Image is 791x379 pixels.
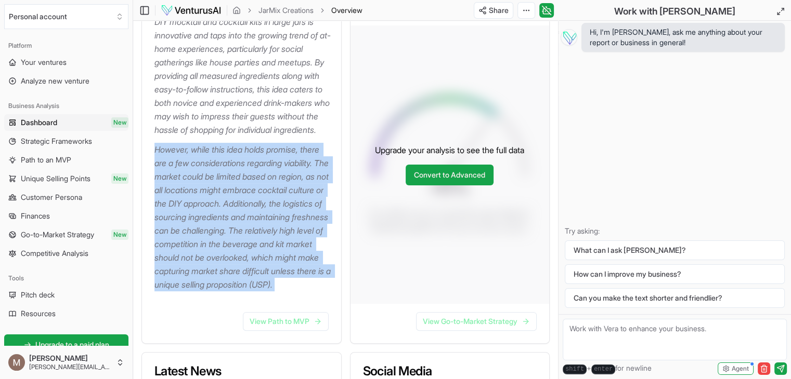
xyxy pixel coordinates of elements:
[4,305,128,322] a: Resources
[565,240,785,260] button: What can I ask [PERSON_NAME]?
[732,364,749,373] span: Agent
[232,5,362,16] nav: breadcrumb
[21,57,67,67] span: Your ventures
[8,354,25,371] img: ACg8ocJWHeDk3ZPPsxJ2q6CseqWHmVN7KkEFVhSFkxJkt8fHm-HB4w=s96-c
[4,245,128,262] a: Competitive Analysis
[21,173,90,184] span: Unique Selling Points
[29,363,112,371] span: [PERSON_NAME][EMAIL_ADDRESS][DOMAIN_NAME]
[565,226,785,236] p: Try asking:
[21,248,88,259] span: Competitive Analysis
[591,364,615,374] kbd: enter
[243,312,329,331] a: View Path to MVP
[4,98,128,114] div: Business Analysis
[565,288,785,308] button: Can you make the text shorter and friendlier?
[718,362,754,375] button: Agent
[4,287,128,303] a: Pitch deck
[21,117,57,128] span: Dashboard
[4,4,128,29] button: Select an organization
[561,29,577,46] img: Vera
[590,27,776,48] span: Hi, I'm [PERSON_NAME], ask me anything about your report or business in general!
[35,340,109,350] span: Upgrade to a paid plan
[4,208,128,224] a: Finances
[563,363,652,374] span: + for newline
[21,76,89,86] span: Analyze new venture
[4,270,128,287] div: Tools
[4,226,128,243] a: Go-to-Market StrategyNew
[614,4,735,19] h2: Work with [PERSON_NAME]
[4,54,128,71] a: Your ventures
[489,5,509,16] span: Share
[111,229,128,240] span: New
[111,117,128,128] span: New
[363,365,537,377] h3: Social Media
[21,290,55,300] span: Pitch deck
[4,114,128,131] a: DashboardNew
[154,2,333,137] p: The concept of a business offering pre-made DIY mocktail and cocktail kits in large jars is innov...
[4,73,128,89] a: Analyze new venture
[331,5,362,16] span: Overview
[161,4,222,17] img: logo
[154,365,267,377] h3: Latest News
[21,308,56,319] span: Resources
[21,211,50,221] span: Finances
[4,170,128,187] a: Unique Selling PointsNew
[4,152,128,168] a: Path to an MVP
[375,144,524,156] p: Upgrade your analysis to see the full data
[4,350,128,375] button: [PERSON_NAME][PERSON_NAME][EMAIL_ADDRESS][DOMAIN_NAME]
[563,364,587,374] kbd: shift
[416,312,537,331] a: View Go-to-Market Strategy
[21,136,92,146] span: Strategic Frameworks
[21,192,82,202] span: Customer Persona
[154,143,333,291] p: However, while this idea holds promise, there are a few considerations regarding viability. The m...
[21,155,71,165] span: Path to an MVP
[4,37,128,54] div: Platform
[565,264,785,284] button: How can I improve my business?
[4,189,128,206] a: Customer Persona
[21,229,94,240] span: Go-to-Market Strategy
[4,133,128,150] a: Strategic Frameworks
[111,173,128,184] span: New
[29,354,112,363] span: [PERSON_NAME]
[406,165,494,185] a: Convert to Advanced
[474,2,513,19] button: Share
[4,334,128,355] a: Upgrade to a paid plan
[258,5,314,16] a: JarMix Creations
